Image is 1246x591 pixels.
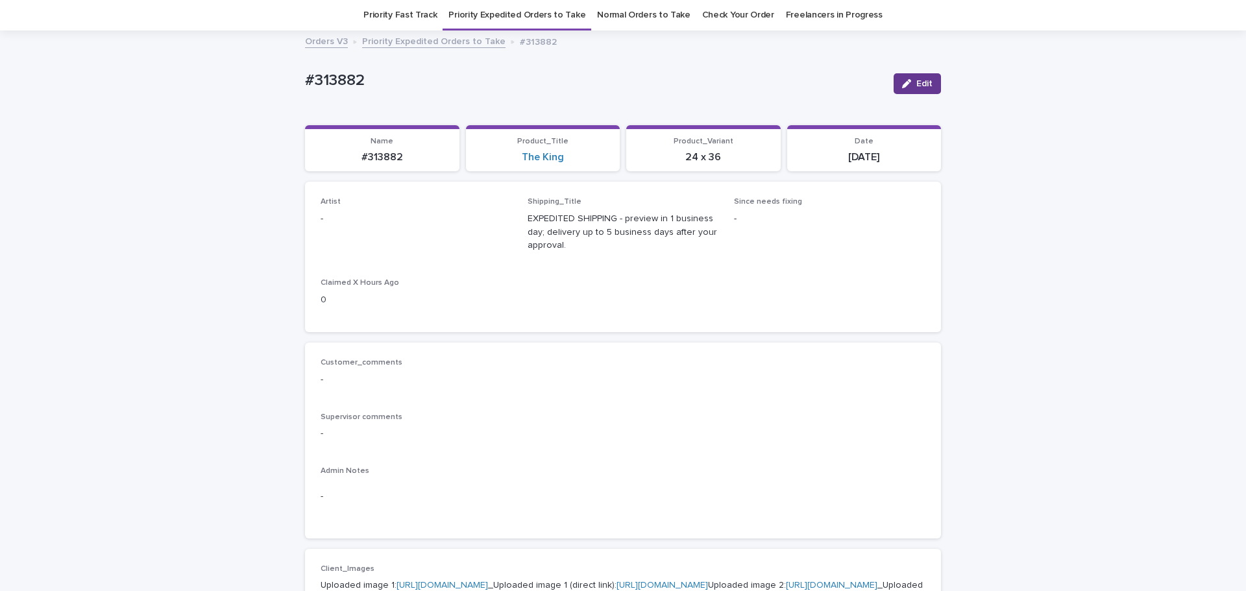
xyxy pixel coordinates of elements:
p: 24 x 36 [634,151,773,163]
span: Name [371,138,393,145]
span: Date [855,138,873,145]
span: Since needs fixing [734,198,802,206]
a: Priority Expedited Orders to Take [362,33,506,48]
span: Product_Title [517,138,568,145]
span: Claimed X Hours Ago [321,279,399,287]
p: EXPEDITED SHIPPING - preview in 1 business day; delivery up to 5 business days after your approval. [528,212,719,252]
a: [URL][DOMAIN_NAME] [786,581,877,590]
span: Admin Notes [321,467,369,475]
p: #313882 [313,151,452,163]
p: - [321,212,512,226]
span: Shipping_Title [528,198,581,206]
span: Edit [916,79,933,88]
span: Customer_comments [321,359,402,367]
a: [URL][DOMAIN_NAME] [617,581,708,590]
button: Edit [894,73,941,94]
p: #313882 [305,71,883,90]
a: Orders V3 [305,33,348,48]
p: [DATE] [795,151,934,163]
span: Supervisor comments [321,413,402,421]
p: - [321,490,925,503]
span: Product_Variant [674,138,733,145]
span: Artist [321,198,341,206]
a: The King [522,151,564,163]
p: - [734,212,925,226]
p: 0 [321,293,512,307]
a: [URL][DOMAIN_NAME] [397,581,488,590]
p: - [321,427,925,440]
p: - [321,373,925,387]
p: #313882 [520,34,557,48]
span: Client_Images [321,565,374,573]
